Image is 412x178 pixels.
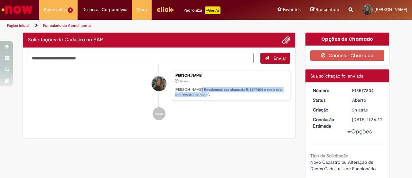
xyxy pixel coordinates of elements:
a: Formulário de Atendimento [43,23,91,28]
div: Driele Oliveira Chicarino [152,76,166,91]
div: [PERSON_NAME] [175,74,287,78]
span: 1 [68,7,73,13]
span: Novo Cadastro ou Alteração de Dados Cadastrais de Funcionário [310,159,376,172]
img: ServiceNow [1,3,34,16]
span: 2h atrás [352,107,368,113]
span: [PERSON_NAME] [375,7,407,12]
time: 29/09/2025 15:36:18 [352,107,368,113]
li: Driele Oliveira Chicarino [28,70,290,101]
dt: Número [308,87,348,94]
div: 29/09/2025 15:36:18 [352,107,382,113]
a: Página inicial [7,23,29,28]
span: Enviar [274,55,286,61]
button: Enviar [260,53,290,64]
button: Adicionar anexos [282,36,290,44]
span: 2h atrás [180,79,190,83]
a: Rascunhos [310,7,339,13]
textarea: Digite sua mensagem aqui... [28,53,254,63]
ul: Histórico de tíquete [28,64,290,127]
img: click_logo_yellow_360x200.png [156,5,174,14]
div: Aberto [352,97,382,103]
dt: Criação [308,107,348,113]
time: 29/09/2025 15:36:18 [180,79,190,83]
div: Opções do Chamado [305,33,389,46]
div: R13577804 [352,87,382,94]
button: Cancelar Chamado [310,50,385,61]
h2: Solicitações de Cadastro no SAP Histórico de tíquete [28,37,103,43]
p: +GenAi [205,6,220,14]
span: Despesas Corporativas [82,6,127,13]
dt: Conclusão Estimada [308,116,348,129]
div: [DATE] 11:36:22 [352,116,382,123]
span: More [137,6,147,13]
p: [PERSON_NAME]! Recebemos seu chamado R13577804 e em breve estaremos atuando. [175,87,287,97]
span: Rascunhos [316,6,339,13]
ul: Trilhas de página [5,20,270,32]
span: Sua solicitação foi enviada [310,73,363,79]
span: Requisições [44,6,67,13]
b: Tipo da Solicitação [310,153,348,159]
div: Padroniza [183,6,220,14]
dt: Status [308,97,348,103]
span: Favoritos [283,6,301,13]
